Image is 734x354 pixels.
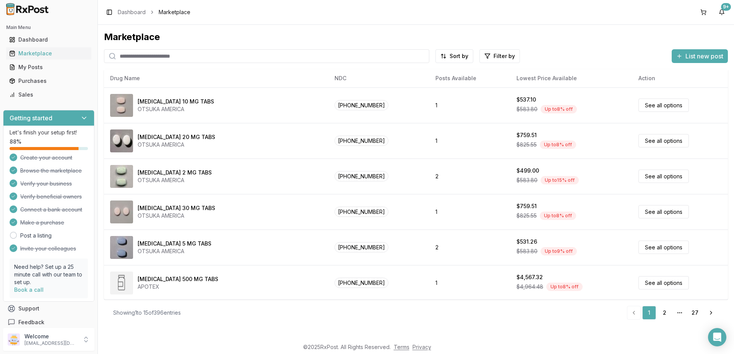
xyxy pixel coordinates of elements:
[516,105,538,113] span: $583.80
[429,87,510,123] td: 1
[110,236,133,259] img: Abilify 5 MG TABS
[20,232,52,239] a: Post a listing
[3,315,94,329] button: Feedback
[685,52,723,61] span: List new post
[3,3,52,15] img: RxPost Logo
[632,69,728,87] th: Action
[20,219,64,226] span: Make a purchase
[546,283,583,291] div: Up to 8 % off
[138,105,214,113] div: OTSUKA AMERICA
[479,49,520,63] button: Filter by
[638,170,689,183] a: See all options
[138,176,212,184] div: OTSUKA AMERICA
[10,138,21,145] span: 88 %
[394,344,409,350] a: Terms
[14,263,83,286] p: Need help? Set up a 25 minute call with our team to set up.
[3,34,94,46] button: Dashboard
[540,212,576,220] div: Up to 8 % off
[3,89,94,101] button: Sales
[20,167,82,175] span: Browse the marketplace
[104,69,328,87] th: Drug Name
[110,200,133,223] img: Abilify 30 MG TABS
[138,169,212,176] div: [MEDICAL_DATA] 2 MG TABS
[110,272,133,294] img: Abiraterone Acetate 500 MG TABS
[10,129,88,136] p: Let's finish your setup first!
[138,204,215,212] div: [MEDICAL_DATA] 30 MG TABS
[721,3,731,11] div: 9+
[159,8,190,16] span: Marketplace
[138,141,215,149] div: OTSUKA AMERICA
[335,136,388,146] span: [PHONE_NUMBER]
[627,306,719,320] nav: pagination
[113,309,181,317] div: Showing 1 to 15 of 396 entries
[104,31,728,43] div: Marketplace
[20,245,76,252] span: Invite your colleagues
[429,265,510,301] td: 1
[335,100,388,110] span: [PHONE_NUMBER]
[3,61,94,73] button: My Posts
[138,133,215,141] div: [MEDICAL_DATA] 20 MG TABS
[9,36,88,44] div: Dashboard
[335,171,388,181] span: [PHONE_NUMBER]
[24,333,78,340] p: Welcome
[516,131,537,139] div: $759.51
[638,99,689,112] a: See all options
[110,165,133,188] img: Abilify 2 MG TABS
[429,230,510,265] td: 2
[703,306,719,320] a: Go to next page
[541,247,577,255] div: Up to 9 % off
[18,318,44,326] span: Feedback
[541,105,577,113] div: Up to 8 % off
[6,24,91,31] h2: Main Menu
[516,167,539,175] div: $499.00
[672,49,728,63] button: List new post
[3,75,94,87] button: Purchases
[8,333,20,346] img: User avatar
[9,63,88,71] div: My Posts
[672,53,728,61] a: List new post
[429,69,510,87] th: Posts Available
[642,306,656,320] a: 1
[516,247,538,255] span: $583.80
[9,77,88,85] div: Purchases
[20,193,82,200] span: Verify beneficial owners
[3,47,94,60] button: Marketplace
[516,273,543,281] div: $4,567.32
[510,69,632,87] th: Lowest Price Available
[638,134,689,147] a: See all options
[429,158,510,194] td: 2
[638,241,689,254] a: See all options
[516,96,536,103] div: $537.10
[335,242,388,252] span: [PHONE_NUMBER]
[6,33,91,47] a: Dashboard
[429,123,510,158] td: 1
[335,278,388,288] span: [PHONE_NUMBER]
[412,344,431,350] a: Privacy
[110,94,133,117] img: Abilify 10 MG TABS
[516,212,537,220] span: $825.55
[450,52,468,60] span: Sort by
[540,141,576,149] div: Up to 8 % off
[20,206,82,213] span: Connect a bank account
[638,205,689,218] a: See all options
[708,328,726,346] div: Open Intercom Messenger
[328,69,429,87] th: NDC
[335,207,388,217] span: [PHONE_NUMBER]
[429,194,510,230] td: 1
[516,283,543,291] span: $4,964.48
[494,52,515,60] span: Filter by
[110,129,133,152] img: Abilify 20 MG TABS
[20,154,72,162] span: Create your account
[20,180,72,188] span: Verify your business
[10,113,52,123] h3: Getting started
[516,202,537,210] div: $759.51
[658,306,671,320] a: 2
[138,247,211,255] div: OTSUKA AMERICA
[9,50,88,57] div: Marketplace
[716,6,728,18] button: 9+
[118,8,190,16] nav: breadcrumb
[118,8,146,16] a: Dashboard
[638,276,689,289] a: See all options
[138,275,218,283] div: [MEDICAL_DATA] 500 MG TABS
[516,238,537,246] div: $531.26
